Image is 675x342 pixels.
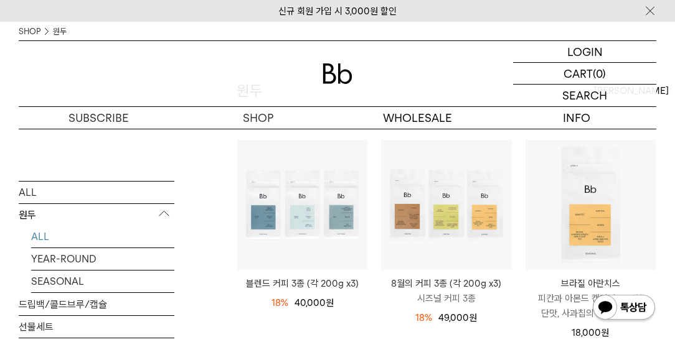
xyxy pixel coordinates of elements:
p: SEARCH [562,85,607,106]
a: LOGIN [513,41,656,63]
a: 선물세트 [19,315,174,337]
p: (0) [593,63,606,84]
a: 블렌드 커피 3종 (각 200g x3) [237,276,367,291]
span: 원 [601,327,609,338]
img: 로고 [323,63,352,84]
p: 원두 [19,203,174,226]
img: 카카오톡 채널 1:1 채팅 버튼 [592,293,656,323]
span: 49,000 [438,312,477,323]
span: 원 [326,297,334,308]
a: 브라질 아란치스 피칸과 아몬드 캔디의 고소한 단맛, 사과칩의 산뜻한 여운 [526,276,656,321]
div: 18% [271,295,288,310]
a: ALL [31,225,174,247]
span: 18,000 [572,327,609,338]
p: WHOLESALE [337,107,497,129]
a: YEAR-ROUND [31,247,174,269]
a: 드립백/콜드브루/캡슐 [19,293,174,315]
p: INFO [497,107,656,129]
a: SEASONAL [31,270,174,292]
p: 시즈널 커피 3종 [381,291,511,306]
a: SUBSCRIBE [19,107,178,129]
p: 브라질 아란치스 [526,276,656,291]
span: 40,000 [295,297,334,308]
img: 브라질 아란치스 [526,140,656,270]
div: 18% [415,310,432,325]
a: ALL [19,181,174,203]
p: CART [564,63,593,84]
a: 8월의 커피 3종 (각 200g x3) 시즈널 커피 3종 [381,276,511,306]
a: 신규 회원 가입 시 3,000원 할인 [278,6,397,17]
img: 8월의 커피 3종 (각 200g x3) [381,140,511,270]
p: LOGIN [567,41,603,62]
a: SHOP [178,107,337,129]
a: CART (0) [513,63,656,85]
span: 원 [469,312,477,323]
img: 블렌드 커피 3종 (각 200g x3) [237,140,367,270]
p: 8월의 커피 3종 (각 200g x3) [381,276,511,291]
p: 피칸과 아몬드 캔디의 고소한 단맛, 사과칩의 산뜻한 여운 [526,291,656,321]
